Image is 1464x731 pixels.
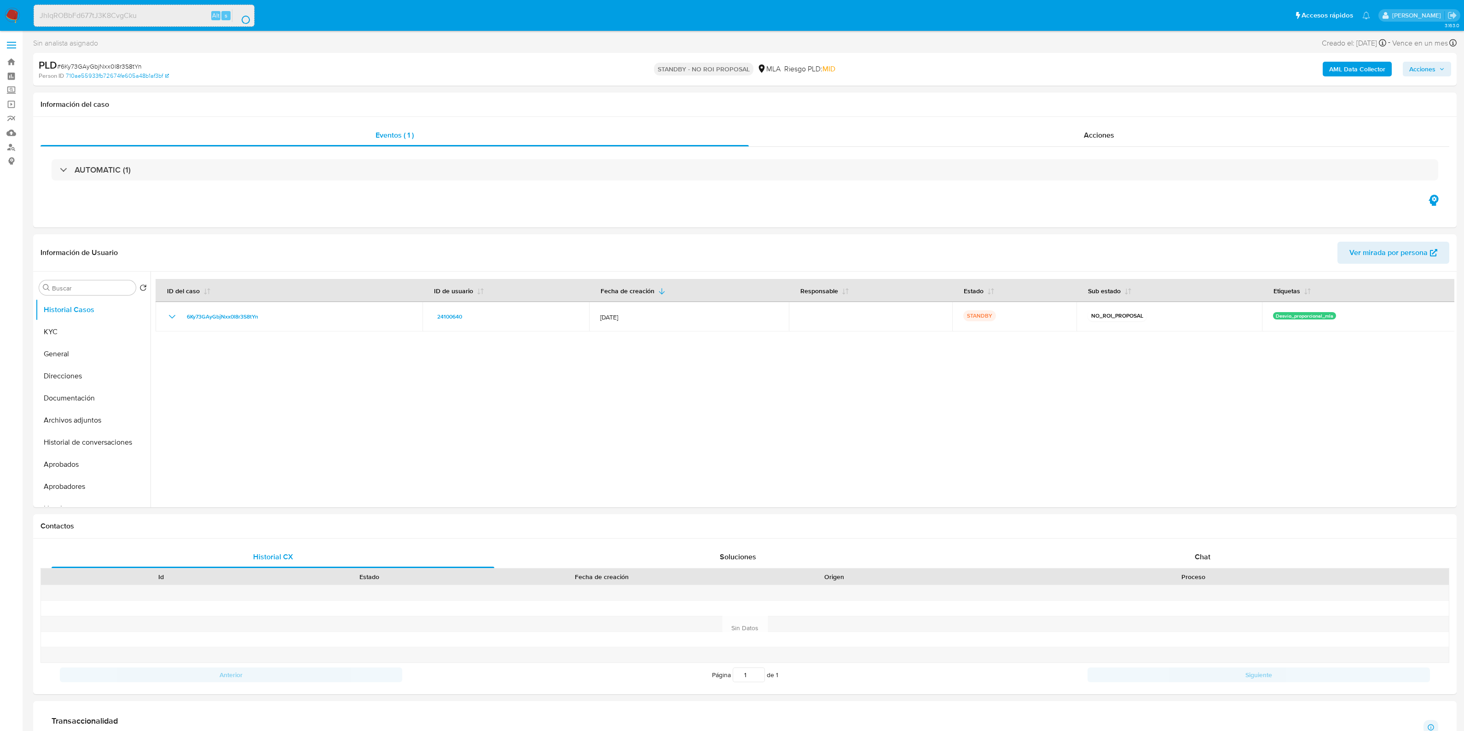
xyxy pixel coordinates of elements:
button: Anterior [60,667,402,682]
button: Documentación [35,387,150,409]
div: Fecha de creación [480,572,723,581]
span: # 6Ky73GAyGbjNxx0l8r3S8tYn [57,62,142,71]
button: Siguiente [1088,667,1430,682]
span: Eventos ( 1 ) [376,130,414,140]
button: search-icon [232,9,251,22]
button: Buscar [43,284,50,291]
p: julieta.rodriguez@mercadolibre.com [1392,11,1444,20]
span: Acciones [1409,62,1435,76]
span: s [225,11,227,20]
span: Historial CX [253,551,293,562]
button: Aprobados [35,453,150,476]
button: AML Data Collector [1323,62,1392,76]
button: Ver mirada por persona [1337,242,1449,264]
div: Estado [272,572,467,581]
b: AML Data Collector [1329,62,1385,76]
h1: Información del caso [41,100,1449,109]
div: Origen [736,572,932,581]
a: Notificaciones [1362,12,1370,19]
h1: Información de Usuario [41,248,118,257]
span: Soluciones [720,551,756,562]
b: PLD [39,58,57,72]
button: Acciones [1403,62,1451,76]
div: MLA [757,64,781,74]
div: Id [64,572,259,581]
button: Historial de conversaciones [35,431,150,453]
button: Aprobadores [35,476,150,498]
span: MID [822,64,835,74]
div: Proceso [944,572,1442,581]
span: Vence en un mes [1392,38,1448,48]
p: STANDBY - NO ROI PROPOSAL [654,63,753,75]
button: Volver al orden por defecto [139,284,147,294]
button: Lista Interna [35,498,150,520]
button: KYC [35,321,150,343]
button: General [35,343,150,365]
a: 710ae55933fb72674fe605a48b1af3bf [66,72,169,80]
b: Person ID [39,72,64,80]
div: Creado el: [DATE] [1322,37,1386,49]
span: Ver mirada por persona [1349,242,1428,264]
span: Riesgo PLD: [784,64,835,74]
h1: Contactos [41,522,1449,531]
span: Acciones [1084,130,1114,140]
span: Accesos rápidos [1302,11,1353,20]
span: 1 [776,670,778,679]
span: Página de [712,667,778,682]
input: Buscar [52,284,132,292]
button: Archivos adjuntos [35,409,150,431]
div: AUTOMATIC (1) [52,159,1438,180]
h3: AUTOMATIC (1) [75,165,131,175]
span: - [1388,37,1390,49]
button: Historial Casos [35,299,150,321]
span: Chat [1195,551,1210,562]
button: Direcciones [35,365,150,387]
input: Buscar usuario o caso... [34,10,254,22]
a: Salir [1447,11,1457,20]
span: Sin analista asignado [33,38,98,48]
span: Alt [212,11,220,20]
